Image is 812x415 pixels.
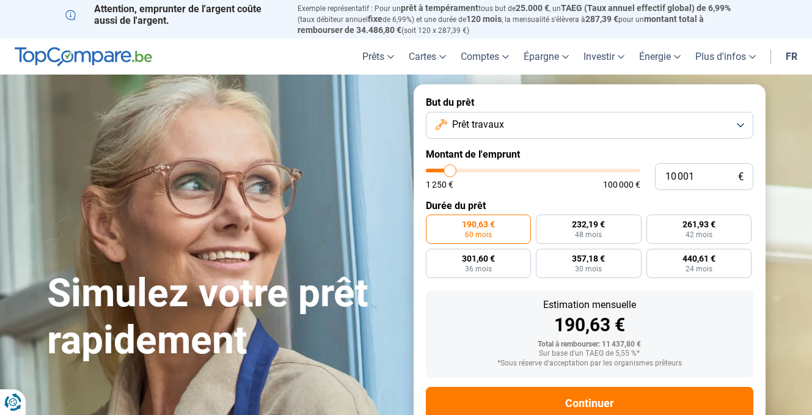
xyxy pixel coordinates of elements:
[682,254,715,263] span: 440,61 €
[65,3,283,26] p: Attention, emprunter de l'argent coûte aussi de l'argent.
[561,3,731,13] span: TAEG (Taux annuel effectif global) de 6,99%
[47,270,399,364] h1: Simulez votre prêt rapidement
[686,265,712,273] span: 24 mois
[585,14,618,24] span: 287,39 €
[355,39,401,75] a: Prêts
[298,3,747,35] p: Exemple représentatif : Pour un tous but de , un (taux débiteur annuel de 6,99%) et une durée de ...
[436,340,744,349] div: Total à rembourser: 11 437,80 €
[688,39,763,75] a: Plus d'infos
[462,254,495,263] span: 301,60 €
[466,14,502,24] span: 120 mois
[436,359,744,368] div: *Sous réserve d'acceptation par les organismes prêteurs
[401,3,478,13] span: prêt à tempérament
[436,300,744,310] div: Estimation mensuelle
[516,3,549,13] span: 25.000 €
[575,265,602,273] span: 30 mois
[436,350,744,358] div: Sur base d'un TAEG de 5,55 %*
[426,180,453,189] span: 1 250 €
[738,172,744,182] span: €
[15,47,152,67] img: TopCompare
[452,118,504,131] span: Prêt travaux
[426,200,753,211] label: Durée du prêt
[465,231,492,238] span: 60 mois
[576,39,632,75] a: Investir
[465,265,492,273] span: 36 mois
[686,231,712,238] span: 42 mois
[401,39,453,75] a: Cartes
[632,39,688,75] a: Énergie
[516,39,576,75] a: Épargne
[575,231,602,238] span: 48 mois
[682,220,715,229] span: 261,93 €
[462,220,495,229] span: 190,63 €
[572,220,605,229] span: 232,19 €
[426,149,753,160] label: Montant de l'emprunt
[368,14,382,24] span: fixe
[298,14,704,35] span: montant total à rembourser de 34.486,80 €
[453,39,516,75] a: Comptes
[436,316,744,334] div: 190,63 €
[426,97,753,108] label: But du prêt
[572,254,605,263] span: 357,18 €
[426,112,753,139] button: Prêt travaux
[778,39,805,75] a: fr
[603,180,640,189] span: 100 000 €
